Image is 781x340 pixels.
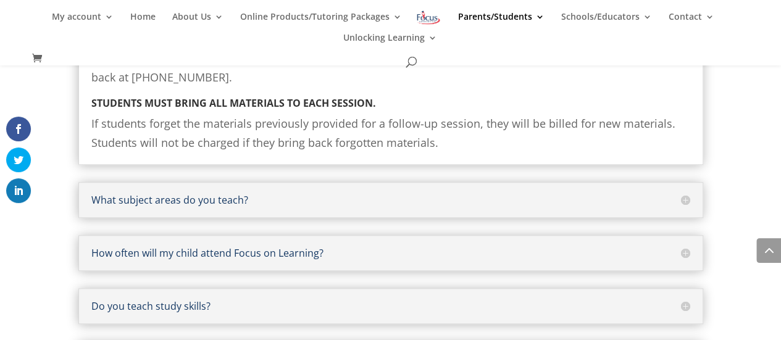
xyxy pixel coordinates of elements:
a: Parents/Students [458,12,545,33]
a: Home [130,12,156,33]
a: Unlocking Learning [343,33,437,54]
p: If students forget the materials previously provided for a follow-up session, they will be billed... [91,114,690,152]
img: Focus on Learning [416,9,441,27]
a: Schools/Educators [561,12,652,33]
a: Online Products/Tutoring Packages [240,12,402,33]
a: Contact [669,12,714,33]
strong: STUDENTS MUST BRING ALL MATERIALS TO EACH SESSION. [91,96,376,110]
a: My account [52,12,114,33]
h5: Do you teach study skills? [91,301,690,311]
b: , or FULL rates will apply. [91,32,630,66]
h5: What subject areas do you teach? [91,195,690,205]
h5: How often will my child attend Focus on Learning? [91,248,690,258]
a: About Us [172,12,223,33]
